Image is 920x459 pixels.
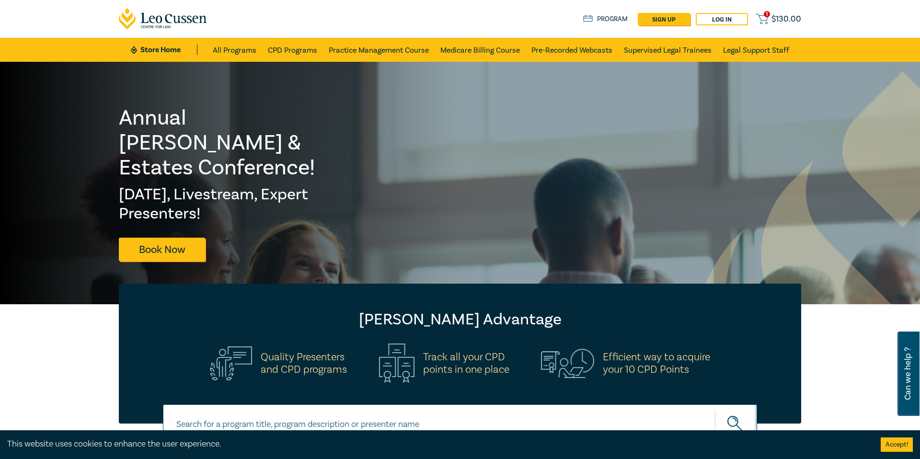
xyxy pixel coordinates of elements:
[423,351,509,376] h5: Track all your CPD points in one place
[119,185,333,223] h2: [DATE], Livestream, Expert Presenters!
[213,38,256,62] a: All Programs
[379,344,414,383] img: Track all your CPD<br>points in one place
[583,14,628,24] a: Program
[764,11,770,17] span: 1
[119,238,205,261] a: Book Now
[624,38,712,62] a: Supervised Legal Trainees
[440,38,520,62] a: Medicare Billing Course
[268,38,317,62] a: CPD Programs
[531,38,612,62] a: Pre-Recorded Webcasts
[210,346,252,380] img: Quality Presenters<br>and CPD programs
[131,45,197,55] a: Store Home
[138,310,782,329] h2: [PERSON_NAME] Advantage
[541,349,594,378] img: Efficient way to acquire<br>your 10 CPD Points
[771,14,801,24] span: $ 130.00
[7,438,866,450] div: This website uses cookies to enhance the user experience.
[261,351,347,376] h5: Quality Presenters and CPD programs
[638,13,690,25] a: sign up
[603,351,710,376] h5: Efficient way to acquire your 10 CPD Points
[329,38,429,62] a: Practice Management Course
[881,437,913,452] button: Accept cookies
[119,105,333,180] h1: Annual [PERSON_NAME] & Estates Conference!
[163,404,757,443] input: Search for a program title, program description or presenter name
[723,38,789,62] a: Legal Support Staff
[696,13,748,25] a: Log in
[903,337,912,410] span: Can we help ?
